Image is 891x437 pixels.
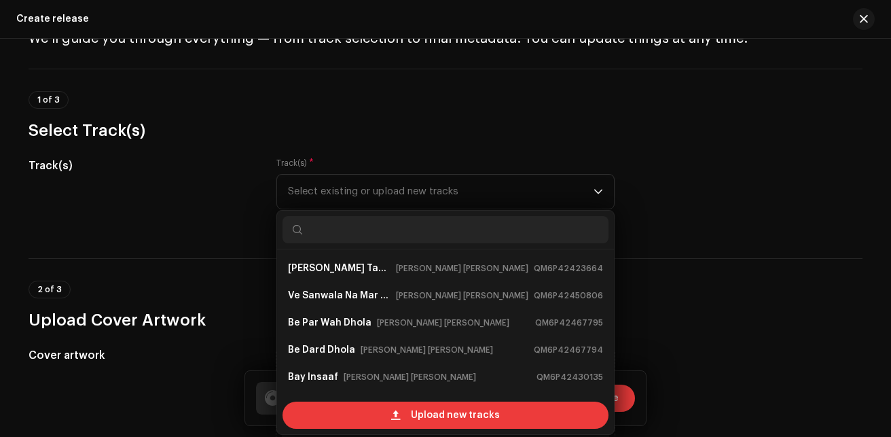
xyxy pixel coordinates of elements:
[288,285,390,307] strong: Ve Sanwala Na Mar [PERSON_NAME] Lok Virsa
[288,258,390,279] strong: [PERSON_NAME] Taan Eid Husi
[283,364,608,391] li: Bay Insaaf
[594,175,603,209] div: dropdown trigger
[396,289,528,302] small: [PERSON_NAME] [PERSON_NAME]
[29,120,862,141] h3: Select Track(s)
[411,402,500,429] span: Upload new tracks
[283,255,608,282] li: Chan Charya Taan Eid Husi
[29,31,862,47] h4: We’ll guide you through everything — from track selection to final metadata. You can update thing...
[288,312,371,334] strong: Be Par Wah Dhola
[396,262,528,275] small: [PERSON_NAME] [PERSON_NAME]
[29,158,255,174] h5: Track(s)
[288,394,393,415] strong: Banu Di [PERSON_NAME]
[344,370,476,384] small: [PERSON_NAME] [PERSON_NAME]
[288,366,338,388] strong: Bay Insaaf
[29,347,255,364] h5: Cover artwork
[534,262,603,275] small: QM6P42423664
[276,158,314,169] label: Track(s)
[283,282,608,309] li: Ve Sanwala Na Mar Naina De Teer Lok Virsa
[283,336,608,364] li: Be Dard Dhola
[534,343,603,357] small: QM6P42467794
[535,316,603,330] small: QM6P42467795
[537,370,603,384] small: QM6P42430135
[361,343,493,357] small: [PERSON_NAME] [PERSON_NAME]
[288,175,594,209] span: Select existing or upload new tracks
[283,309,608,336] li: Be Par Wah Dhola
[29,309,862,331] h3: Upload Cover Artwork
[288,339,355,361] strong: Be Dard Dhola
[534,289,603,302] small: QM6P42450806
[377,316,509,330] small: [PERSON_NAME] [PERSON_NAME]
[283,391,608,418] li: Banu Di Mehdi Betian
